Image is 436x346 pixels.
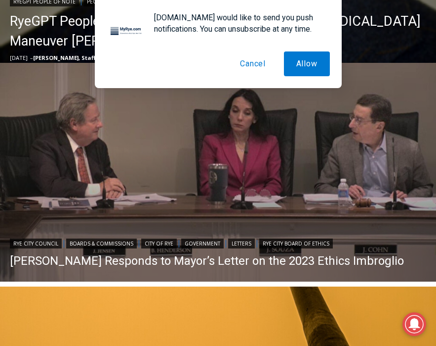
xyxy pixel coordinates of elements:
[10,239,62,248] a: Rye City Council
[10,237,404,248] div: | | | | |
[107,12,146,51] img: notification icon
[259,239,333,248] a: Rye City Board of Ethics
[66,239,137,248] a: Boards & Commissions
[141,239,177,248] a: City of Rye
[228,51,278,76] button: Cancel
[146,12,330,35] div: [DOMAIN_NAME] would like to send you push notifications. You can unsubscribe at any time.
[284,51,330,76] button: Allow
[228,239,255,248] a: Letters
[181,239,224,248] a: Government
[10,253,404,268] a: [PERSON_NAME] Responds to Mayor’s Letter on the 2023 Ethics Imbroglio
